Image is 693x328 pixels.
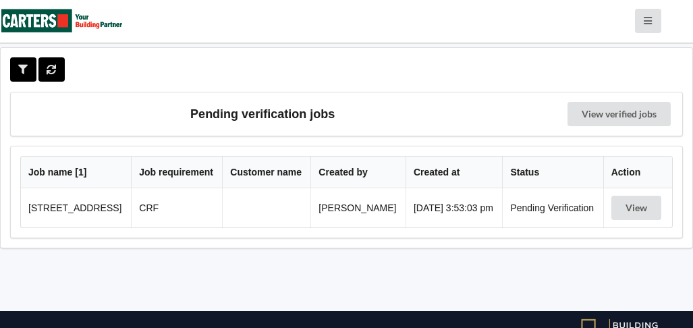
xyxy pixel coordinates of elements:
th: Created by [310,157,406,188]
h3: Pending verification jobs [20,102,505,126]
a: View [611,202,664,213]
th: Job requirement [131,157,222,188]
th: Job name [ 1 ] [21,157,131,188]
td: [STREET_ADDRESS] [21,188,131,227]
button: View [611,196,661,220]
td: [PERSON_NAME] [310,188,406,227]
th: Customer name [222,157,310,188]
th: Action [603,157,672,188]
td: Pending Verification [502,188,603,227]
td: [DATE] 3:53:03 pm [406,188,502,227]
th: Created at [406,157,502,188]
a: View verified jobs [567,102,671,126]
th: Status [502,157,603,188]
td: CRF [131,188,222,227]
